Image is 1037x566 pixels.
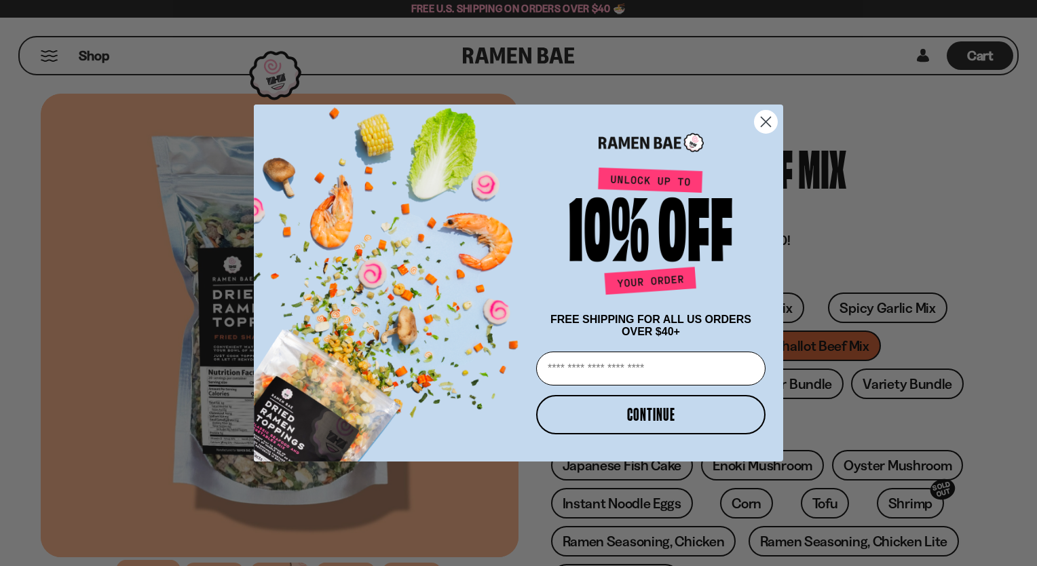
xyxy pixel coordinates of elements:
img: Unlock up to 10% off [566,167,736,300]
span: FREE SHIPPING FOR ALL US ORDERS OVER $40+ [550,314,751,337]
img: Ramen Bae Logo [599,132,704,154]
button: CONTINUE [536,395,766,434]
button: Close dialog [754,110,778,134]
img: ce7035ce-2e49-461c-ae4b-8ade7372f32c.png [254,92,531,461]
